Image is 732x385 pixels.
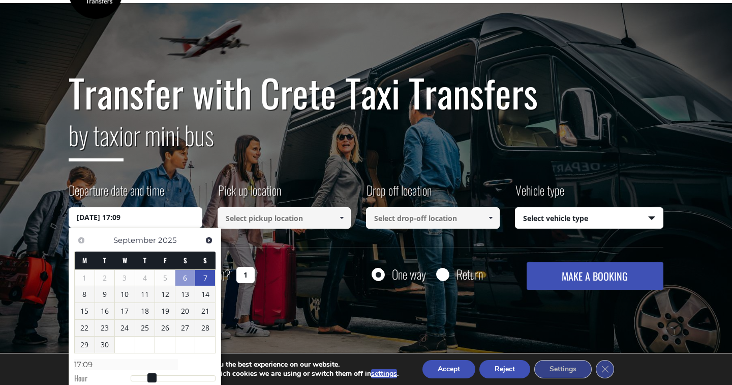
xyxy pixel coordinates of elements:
[534,360,592,378] button: Settings
[366,207,500,229] input: Select drop-off location
[202,233,216,247] a: Next
[515,181,564,207] label: Vehicle type
[82,255,87,265] span: Monday
[75,320,95,336] a: 22
[195,270,215,286] a: 7
[155,320,175,336] a: 26
[135,286,155,302] a: 11
[95,320,115,336] a: 23
[143,255,146,265] span: Thursday
[95,286,115,302] a: 9
[115,286,135,302] a: 10
[103,255,106,265] span: Tuesday
[184,255,187,265] span: Saturday
[203,255,207,265] span: Sunday
[175,286,195,302] a: 13
[115,270,135,286] span: 3
[479,360,530,378] button: Reject
[69,71,663,114] h1: Transfer with Crete Taxi Transfers
[75,270,95,286] span: 1
[195,320,215,336] a: 28
[123,255,127,265] span: Wednesday
[95,303,115,319] a: 16
[69,114,663,169] h2: or mini bus
[218,207,351,229] input: Select pickup location
[95,270,115,286] span: 2
[115,320,135,336] a: 24
[69,181,164,207] label: Departure date and time
[164,255,167,265] span: Friday
[392,268,426,281] label: One way
[482,207,499,229] a: Show All Items
[158,235,176,245] span: 2025
[527,262,663,290] button: MAKE A BOOKING
[366,181,432,207] label: Drop off location
[115,303,135,319] a: 17
[175,303,195,319] a: 20
[74,233,88,247] a: Previous
[135,303,155,319] a: 18
[135,320,155,336] a: 25
[596,360,614,378] button: Close GDPR Cookie Banner
[113,235,156,245] span: September
[195,286,215,302] a: 14
[456,268,483,281] label: Return
[175,270,195,286] a: 6
[333,207,350,229] a: Show All Items
[155,286,175,302] a: 12
[116,360,399,369] p: We are using cookies to give you the best experience on our website.
[218,181,281,207] label: Pick up location
[75,303,95,319] a: 15
[75,337,95,353] a: 29
[205,236,213,244] span: Next
[75,286,95,302] a: 8
[135,270,155,286] span: 4
[155,270,175,286] span: 5
[69,116,124,161] span: by taxi
[422,360,475,378] button: Accept
[515,208,663,229] span: Select vehicle type
[195,303,215,319] a: 21
[155,303,175,319] a: 19
[95,337,115,353] a: 30
[77,236,85,244] span: Previous
[116,369,399,378] p: You can find out more about which cookies we are using or switch them off in .
[175,320,195,336] a: 27
[371,369,397,378] button: settings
